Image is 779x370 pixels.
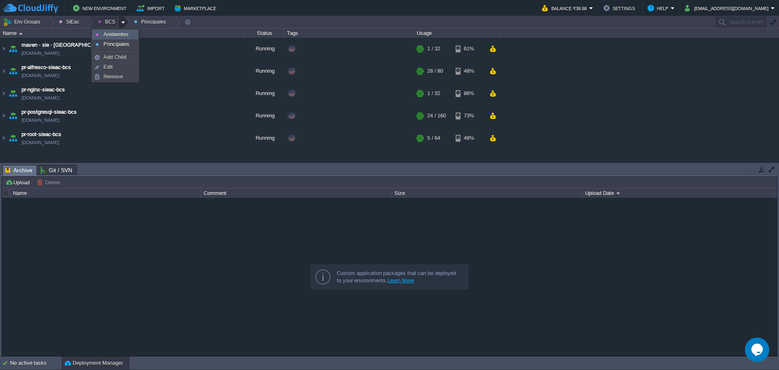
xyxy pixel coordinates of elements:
span: Git / SVN [41,165,72,175]
div: 73% [456,105,482,127]
a: pr-nginx-sieac-bcs [22,86,65,94]
a: Remove [93,72,138,81]
div: Status [244,28,284,38]
img: AMDAwAAAACH5BAEAAAAALAAAAAABAAEAAAICRAEAOw== [7,105,19,127]
div: Running [244,127,284,149]
button: [EMAIL_ADDRESS][DOMAIN_NAME] [685,3,771,13]
div: Size [392,188,582,198]
img: AMDAwAAAACH5BAEAAAAALAAAAAABAAEAAAICRAEAOw== [7,38,19,60]
div: Running [244,60,284,82]
div: Name [1,28,243,38]
button: Deployment Manager [65,359,123,367]
button: Settings [603,3,637,13]
div: 24 / 160 [427,105,446,127]
img: AMDAwAAAACH5BAEAAAAALAAAAAABAAEAAAICRAEAOw== [0,127,7,149]
a: [DOMAIN_NAME] [22,138,59,147]
button: SIEac [59,16,82,28]
img: AMDAwAAAACH5BAEAAAAALAAAAAABAAEAAAICRAEAOw== [0,105,7,127]
div: 48% [456,127,482,149]
span: [DOMAIN_NAME] [22,94,59,102]
span: Ambientes [103,31,129,37]
button: Principales [134,16,169,28]
span: [DOMAIN_NAME] [22,71,59,80]
span: Principales [103,41,129,47]
span: [DOMAIN_NAME] [22,49,59,57]
img: AMDAwAAAACH5BAEAAAAALAAAAAABAAEAAAICRAEAOw== [0,38,7,60]
a: Learn More [387,277,414,283]
div: Running [244,82,284,104]
img: AMDAwAAAACH5BAEAAAAALAAAAAABAAEAAAICRAEAOw== [7,127,19,149]
button: BCS [98,16,118,28]
img: AMDAwAAAACH5BAEAAAAALAAAAAABAAEAAAICRAEAOw== [7,82,19,104]
div: Custom application packages that can be deployed to your environments. [337,270,462,284]
button: New Environment [73,3,129,13]
div: Usage [415,28,500,38]
iframe: chat widget [745,338,771,362]
div: 48% [456,60,482,82]
button: Delete [37,179,62,186]
button: Help [648,3,671,13]
a: pr-alfresco-sieac-bcs [22,63,71,71]
div: 1 / 32 [427,82,440,104]
div: 86% [456,82,482,104]
img: AMDAwAAAACH5BAEAAAAALAAAAAABAAEAAAICRAEAOw== [19,32,23,35]
span: [DOMAIN_NAME] [22,116,59,124]
a: Edit [93,63,138,71]
button: Env Groups [3,16,43,28]
button: Upload [5,179,32,186]
a: Principales [93,40,138,49]
span: Edit [103,64,113,70]
div: Tags [285,28,414,38]
button: Balance ₹38.68 [542,3,589,13]
img: AMDAwAAAACH5BAEAAAAALAAAAAABAAEAAAICRAEAOw== [0,60,7,82]
button: Marketplace [174,3,219,13]
div: No active tasks [10,357,61,370]
button: Import [137,3,167,13]
a: Add Child [93,53,138,62]
a: Ambientes [93,30,138,39]
span: Add Child [103,54,126,60]
div: Name [11,188,201,198]
div: Comment [202,188,392,198]
a: maven - sie - [GEOGRAPHIC_DATA][US_STATE] [22,41,139,49]
img: CloudJiffy [3,3,58,13]
span: Archive [5,165,32,175]
div: 5 / 64 [427,127,440,149]
div: 1 / 32 [427,38,440,60]
img: AMDAwAAAACH5BAEAAAAALAAAAAABAAEAAAICRAEAOw== [0,82,7,104]
div: Running [244,38,284,60]
div: Running [244,105,284,127]
img: AMDAwAAAACH5BAEAAAAALAAAAAABAAEAAAICRAEAOw== [7,60,19,82]
a: pr-postgresql-sieac-bcs [22,108,77,116]
div: 28 / 80 [427,60,443,82]
div: Upload Date [583,188,773,198]
span: Remove [103,74,123,80]
a: pr-root-sieac-bcs [22,130,61,138]
div: 61% [456,38,482,60]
